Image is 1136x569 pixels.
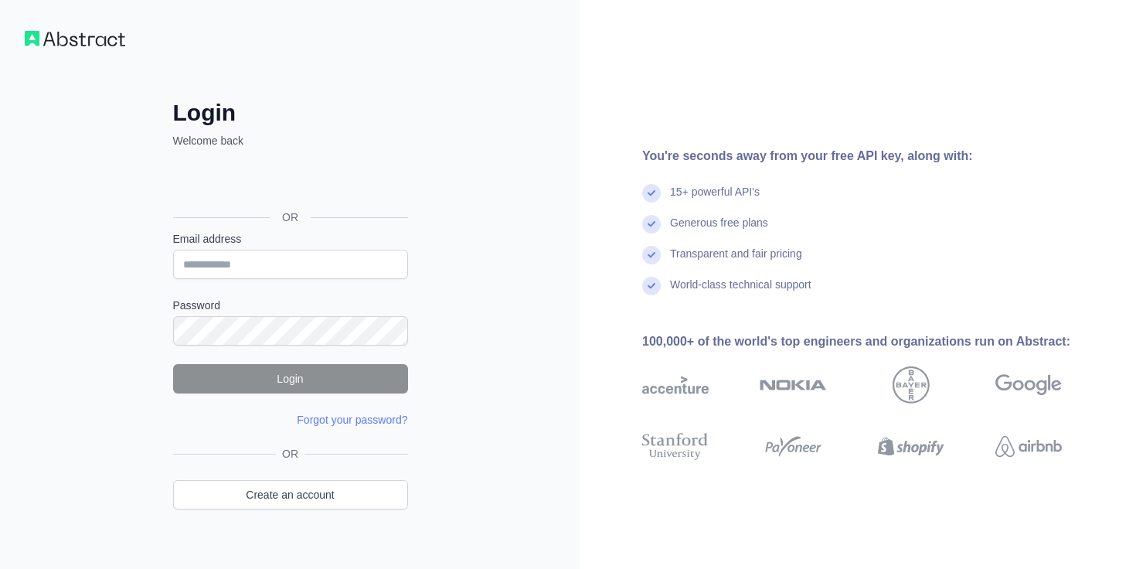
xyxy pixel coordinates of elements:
[642,277,661,295] img: check mark
[276,446,304,462] span: OR
[670,246,802,277] div: Transparent and fair pricing
[642,184,661,203] img: check mark
[270,210,311,225] span: OR
[173,480,408,509] a: Create an account
[760,366,826,404] img: nokia
[165,165,413,199] iframe: Sign in with Google Button
[173,231,408,247] label: Email address
[25,31,125,46] img: Workflow
[995,430,1062,463] img: airbnb
[878,430,944,463] img: shopify
[173,133,408,148] p: Welcome back
[642,215,661,233] img: check mark
[995,366,1062,404] img: google
[173,99,408,127] h2: Login
[297,414,407,426] a: Forgot your password?
[670,277,811,308] div: World-class technical support
[760,430,826,463] img: payoneer
[893,366,930,404] img: bayer
[173,298,408,313] label: Password
[670,184,760,215] div: 15+ powerful API's
[642,366,709,404] img: accenture
[642,332,1111,351] div: 100,000+ of the world's top engineers and organizations run on Abstract:
[642,246,661,264] img: check mark
[642,430,709,463] img: stanford university
[173,364,408,394] button: Login
[642,147,1111,165] div: You're seconds away from your free API key, along with:
[670,215,768,246] div: Generous free plans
